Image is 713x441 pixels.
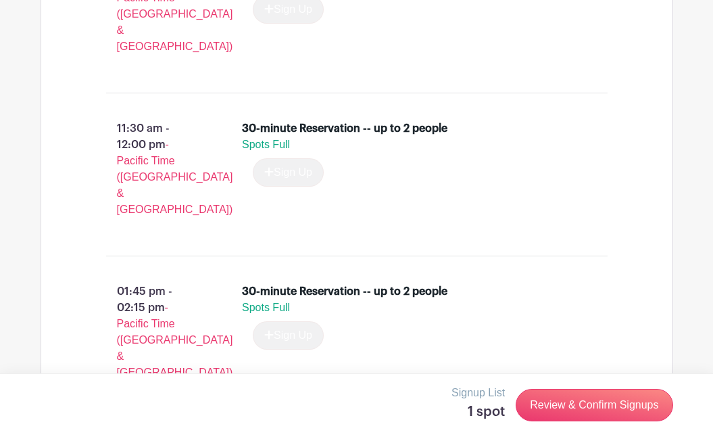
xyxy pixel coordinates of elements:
[117,302,233,378] span: - Pacific Time ([GEOGRAPHIC_DATA] & [GEOGRAPHIC_DATA])
[451,385,505,401] p: Signup List
[117,139,233,215] span: - Pacific Time ([GEOGRAPHIC_DATA] & [GEOGRAPHIC_DATA])
[242,139,290,150] span: Spots Full
[84,115,221,223] p: 11:30 am - 12:00 pm
[516,389,672,421] a: Review & Confirm Signups
[451,404,505,420] h5: 1 spot
[242,283,447,300] div: 30-minute Reservation -- up to 2 people
[242,302,290,313] span: Spots Full
[84,278,221,386] p: 01:45 pm - 02:15 pm
[242,120,447,137] div: 30-minute Reservation -- up to 2 people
